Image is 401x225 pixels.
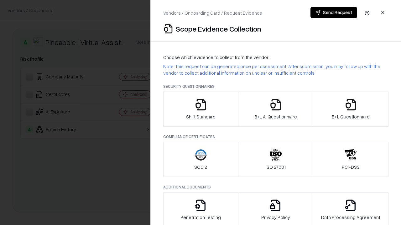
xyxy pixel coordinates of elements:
p: Compliance Certificates [163,134,388,139]
p: Shift Standard [186,113,216,120]
button: Shift Standard [163,92,238,127]
p: Data Processing Agreement [321,214,380,221]
p: Scope Evidence Collection [176,24,261,34]
p: B+L AI Questionnaire [254,113,297,120]
p: Penetration Testing [180,214,221,221]
button: ISO 27001 [238,142,314,177]
button: Send Request [310,7,357,18]
p: PCI-DSS [342,164,360,170]
p: ISO 27001 [266,164,286,170]
button: B+L Questionnaire [313,92,388,127]
p: Additional Documents [163,184,388,190]
button: PCI-DSS [313,142,388,177]
button: B+L AI Questionnaire [238,92,314,127]
p: Note: This request can be generated once per assessment. After submission, you may follow up with... [163,63,388,76]
p: Vendors / Onboarding Card / Request Evidence [163,10,262,16]
p: Security Questionnaires [163,84,388,89]
button: SOC 2 [163,142,238,177]
p: Privacy Policy [261,214,290,221]
p: Choose which evidence to collect from the vendor: [163,54,388,61]
p: SOC 2 [194,164,207,170]
p: B+L Questionnaire [332,113,370,120]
